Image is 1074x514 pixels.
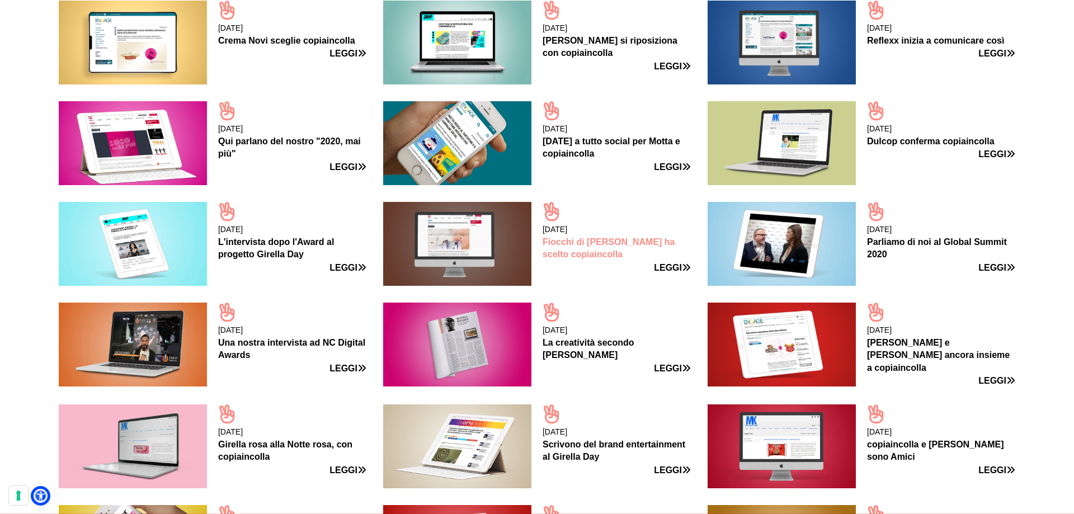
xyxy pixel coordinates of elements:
time: [DATE] [218,124,243,133]
time: [DATE] [218,427,243,436]
a: Leggi [654,465,691,475]
a: Leggi [654,162,691,172]
a: [DATE] a tutto social per Motta e copiaincolla [543,136,680,158]
a: Dulcop conferma copiaincolla [867,136,995,146]
time: [DATE] [218,326,243,334]
button: Le tue preferenze relative al consenso per le tecnologie di tracciamento [9,486,28,505]
a: Open Accessibility Menu [34,489,48,503]
a: [PERSON_NAME] si riposiziona con copiaincolla [543,36,677,58]
a: Leggi [978,465,1015,475]
a: Leggi [329,364,366,373]
a: Fiocchi di [PERSON_NAME] ha scelto copiaincolla [543,237,675,259]
a: Girella rosa alla Notte rosa, con copiaincolla [218,440,352,461]
a: Leggi [654,364,691,373]
time: [DATE] [867,225,892,234]
time: [DATE] [543,427,567,436]
a: L'intervista dopo l'Award al progetto Girella Day [218,237,334,259]
time: [DATE] [867,326,892,334]
a: Leggi [978,49,1015,58]
time: [DATE] [867,124,892,133]
a: Crema Novi sceglie copiaincolla [218,36,355,45]
time: [DATE] [543,225,567,234]
time: [DATE] [218,225,243,234]
a: Parliamo di noi al Global Summit 2020 [867,237,1007,259]
a: Leggi [329,162,366,172]
a: Scrivono del brand entertainment al Girella Day [543,440,685,461]
time: [DATE] [543,124,567,133]
a: Una nostra intervista ad NC Digital Awards [218,338,365,360]
a: Leggi [978,263,1015,272]
a: La creatività secondo [PERSON_NAME] [543,338,634,360]
a: copiaincolla e [PERSON_NAME] sono Amici [867,440,1004,461]
time: [DATE] [867,23,892,32]
a: [PERSON_NAME] e [PERSON_NAME] ancora insieme a copiaincolla [867,338,1010,372]
time: [DATE] [543,23,567,32]
a: Leggi [329,49,366,58]
a: Qui parlano del nostro "2020, mai più" [218,136,361,158]
time: [DATE] [543,326,567,334]
time: [DATE] [218,23,243,32]
a: Leggi [329,465,366,475]
a: Leggi [978,149,1015,159]
a: Leggi [329,263,366,272]
a: Leggi [978,376,1015,385]
a: Leggi [654,62,691,71]
a: Reflexx inizia a comunicare così [867,36,1004,45]
time: [DATE] [867,427,892,436]
a: Leggi [654,263,691,272]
